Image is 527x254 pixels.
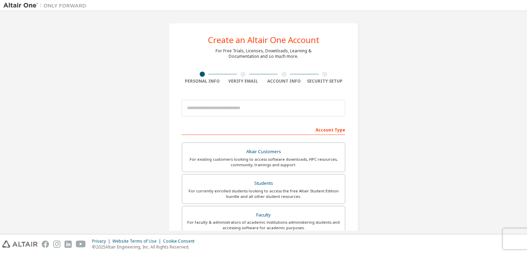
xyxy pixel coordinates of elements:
p: © 2025 Altair Engineering, Inc. All Rights Reserved. [92,244,199,250]
img: facebook.svg [42,241,49,248]
div: For existing customers looking to access software downloads, HPC resources, community, trainings ... [186,157,341,168]
div: Students [186,179,341,188]
div: Verify Email [223,78,264,84]
img: youtube.svg [76,241,86,248]
img: altair_logo.svg [2,241,38,248]
div: Website Terms of Use [112,239,163,244]
div: For currently enrolled students looking to access the free Altair Student Edition bundle and all ... [186,188,341,199]
img: Altair One [3,2,90,9]
div: Privacy [92,239,112,244]
div: Account Type [182,124,345,135]
div: Faculty [186,210,341,220]
div: Personal Info [182,78,223,84]
div: Account Info [263,78,305,84]
div: Cookie Consent [163,239,199,244]
div: For faculty & administrators of academic institutions administering students and accessing softwa... [186,220,341,231]
div: For Free Trials, Licenses, Downloads, Learning & Documentation and so much more. [216,48,311,59]
div: Create an Altair One Account [208,36,319,44]
div: Security Setup [305,78,346,84]
div: Altair Customers [186,147,341,157]
img: instagram.svg [53,241,60,248]
img: linkedin.svg [64,241,72,248]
